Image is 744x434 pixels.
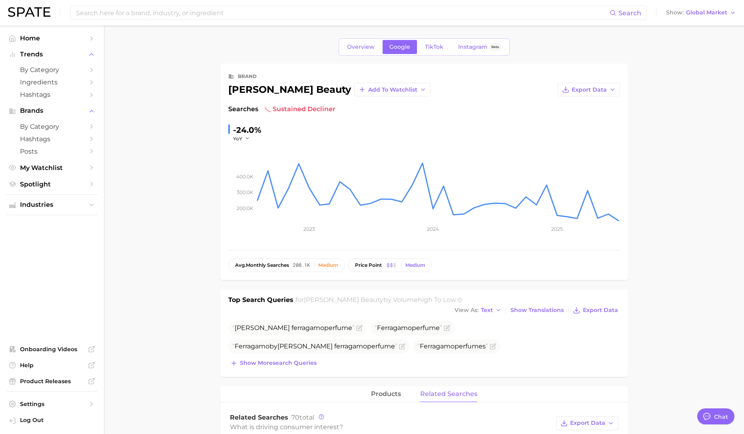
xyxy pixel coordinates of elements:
tspan: 300.0k [237,189,253,195]
button: Trends [6,48,98,60]
a: Hashtags [6,88,98,101]
span: products [371,390,401,398]
a: Ingredients [6,76,98,88]
span: TikTok [425,44,443,50]
button: View AsText [453,305,504,316]
span: monthly searches [235,262,289,268]
span: ferragamo [291,324,324,332]
button: ShowGlobal Market [664,8,738,18]
span: Hashtags [20,91,84,98]
span: Text [481,308,493,312]
a: Posts [6,145,98,158]
span: perfume [232,324,355,332]
span: perfumes [417,342,488,350]
span: Global Market [686,10,727,15]
a: My Watchlist [6,162,98,174]
span: Ferragamo [420,342,455,350]
span: total [291,414,314,421]
button: Add to Watchlist [354,83,431,96]
a: Log out. Currently logged in with e-mail srosen@interparfumsinc.com. [6,414,98,428]
span: Brands [20,107,84,114]
a: TikTok [418,40,450,54]
button: Export Data [558,83,620,96]
span: My Watchlist [20,164,84,172]
span: 70 [291,414,299,421]
span: Product Releases [20,378,84,385]
span: Beta [491,44,499,50]
a: Help [6,359,98,371]
span: [PERSON_NAME] [235,324,290,332]
span: sustained decliner [265,104,335,114]
tspan: 2023 [303,226,315,232]
button: Export Data [571,305,620,316]
span: Posts [20,148,84,155]
button: Export Data [556,416,618,430]
h1: Top Search Queries [228,295,293,305]
a: InstagramBeta [451,40,508,54]
tspan: 400.0k [236,173,253,179]
span: Export Data [572,86,607,93]
a: Hashtags [6,133,98,145]
span: Instagram [458,44,487,50]
tspan: 200.0k [237,205,253,211]
span: Show more search queries [240,360,317,366]
div: [PERSON_NAME] beauty [228,85,351,94]
span: by perfume [232,342,397,350]
span: Settings [20,400,84,408]
a: Product Releases [6,375,98,387]
button: YoY [233,135,250,142]
button: price pointMedium [348,258,432,272]
span: Searches [228,104,258,114]
span: related searches [420,390,477,398]
tspan: 2024 [427,226,439,232]
abbr: average [235,262,246,268]
a: Home [6,32,98,44]
span: Spotlight [20,180,84,188]
div: brand [238,72,257,81]
span: View As [455,308,479,312]
span: by Category [20,123,84,130]
span: Ingredients [20,78,84,86]
input: Search here for a brand, industry, or ingredient [75,6,610,20]
span: Google [389,44,410,50]
span: Show Translations [511,307,564,314]
span: [PERSON_NAME] beauty [304,296,383,304]
button: Flag as miscategorized or irrelevant [399,343,405,350]
img: SPATE [8,7,50,17]
div: What is driving consumer interest? [230,422,552,432]
span: perfume [375,324,442,332]
button: Show Translations [509,305,566,316]
h2: for by Volume [295,295,456,305]
button: Brands [6,105,98,117]
div: Medium [318,262,338,268]
a: Settings [6,398,98,410]
span: Home [20,34,84,42]
div: -24.0% [233,124,261,136]
a: by Category [6,120,98,133]
span: Export Data [570,420,605,426]
span: Onboarding Videos [20,346,84,353]
div: Medium [405,262,425,268]
span: Hashtags [20,135,84,143]
span: Trends [20,51,84,58]
span: Overview [347,44,375,50]
button: Show moresearch queries [228,358,319,369]
span: Related Searches [230,414,288,421]
span: Ferragamo [235,342,269,350]
span: Help [20,362,84,369]
a: by Category [6,64,98,76]
span: 208.1k [293,262,310,268]
a: Overview [340,40,381,54]
span: ferragamo [334,342,367,350]
tspan: 2025 [551,226,563,232]
a: Google [383,40,417,54]
a: Onboarding Videos [6,343,98,355]
span: Show [666,10,684,15]
span: price point [355,262,382,268]
span: [PERSON_NAME] [277,342,333,350]
span: by Category [20,66,84,74]
span: Export Data [583,307,618,314]
span: Add to Watchlist [368,86,417,93]
button: Industries [6,199,98,211]
button: avg.monthly searches208.1kMedium [228,258,345,272]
